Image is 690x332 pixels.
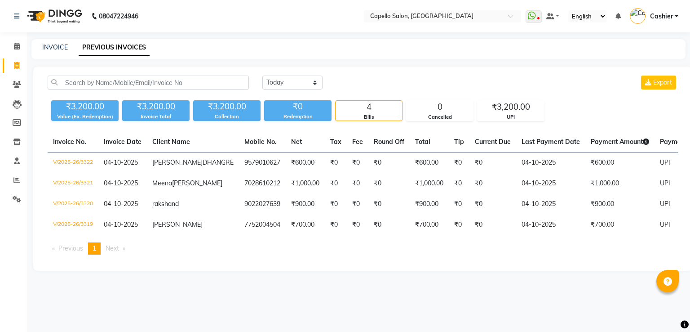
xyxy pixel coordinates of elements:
td: ₹0 [469,153,516,174]
span: UPI [660,220,670,229]
td: ₹600.00 [286,153,325,174]
td: ₹0 [347,153,368,174]
td: ₹0 [469,215,516,235]
span: Current Due [475,138,511,146]
div: 0 [407,101,473,113]
td: ₹0 [449,194,469,215]
div: Redemption [264,113,332,121]
td: ₹0 [325,173,347,194]
span: Export [653,78,672,86]
span: rakshand [152,200,179,208]
td: ₹0 [449,215,469,235]
td: ₹0 [347,173,368,194]
td: ₹900.00 [286,194,325,215]
a: INVOICE [42,43,68,51]
td: V/2025-26/3319 [48,215,98,235]
span: 1 [93,244,96,252]
span: 04-10-2025 [104,179,138,187]
td: V/2025-26/3320 [48,194,98,215]
div: Cancelled [407,113,473,121]
span: Cashier [650,12,673,21]
div: 4 [336,101,402,113]
td: ₹700.00 [286,215,325,235]
span: Tip [454,138,464,146]
span: Round Off [374,138,404,146]
div: ₹3,200.00 [51,100,119,113]
div: ₹3,200.00 [478,101,544,113]
td: V/2025-26/3322 [48,153,98,174]
td: 04-10-2025 [516,173,585,194]
span: DHANGRE [203,158,234,166]
span: [PERSON_NAME] [152,220,203,229]
td: ₹900.00 [410,194,449,215]
td: ₹0 [325,153,347,174]
a: PREVIOUS INVOICES [79,40,150,56]
td: ₹700.00 [410,215,449,235]
div: Collection [193,113,261,121]
span: Tax [330,138,341,146]
td: ₹0 [368,153,410,174]
span: Meena [152,179,172,187]
td: ₹600.00 [410,153,449,174]
td: ₹0 [325,194,347,215]
td: ₹0 [469,194,516,215]
td: ₹1,000.00 [286,173,325,194]
td: ₹0 [368,173,410,194]
div: ₹0 [264,100,332,113]
span: Net [291,138,302,146]
td: 9579010627 [239,153,286,174]
span: Invoice Date [104,138,142,146]
div: ₹3,200.00 [193,100,261,113]
td: 9022027639 [239,194,286,215]
b: 08047224946 [99,4,138,29]
span: 04-10-2025 [104,200,138,208]
span: UPI [660,179,670,187]
td: ₹0 [347,215,368,235]
span: Total [415,138,430,146]
td: ₹700.00 [585,215,655,235]
button: Export [641,76,676,90]
td: 7752004504 [239,215,286,235]
td: ₹0 [368,215,410,235]
span: [PERSON_NAME] [152,158,203,166]
span: Fee [352,138,363,146]
span: 04-10-2025 [104,220,138,229]
span: UPI [660,158,670,166]
td: ₹0 [449,153,469,174]
div: Bills [336,113,402,121]
span: Payment Amount [591,138,649,146]
span: Previous [58,244,83,252]
td: V/2025-26/3321 [48,173,98,194]
div: Invoice Total [122,113,190,121]
span: 04-10-2025 [104,158,138,166]
td: ₹600.00 [585,153,655,174]
span: Mobile No. [244,138,277,146]
td: ₹0 [347,194,368,215]
img: logo [23,4,84,29]
span: Next [106,244,119,252]
span: Client Name [152,138,190,146]
td: ₹1,000.00 [410,173,449,194]
td: 04-10-2025 [516,194,585,215]
td: ₹1,000.00 [585,173,655,194]
td: 04-10-2025 [516,153,585,174]
input: Search by Name/Mobile/Email/Invoice No [48,76,249,90]
div: UPI [478,113,544,121]
img: Cashier [630,8,646,24]
td: 04-10-2025 [516,215,585,235]
td: 7028610212 [239,173,286,194]
td: ₹0 [469,173,516,194]
nav: Pagination [48,242,678,255]
div: Value (Ex. Redemption) [51,113,119,121]
td: ₹0 [449,173,469,194]
span: [PERSON_NAME] [172,179,222,187]
span: Invoice No. [53,138,86,146]
td: ₹0 [368,194,410,215]
td: ₹0 [325,215,347,235]
div: ₹3,200.00 [122,100,190,113]
td: ₹900.00 [585,194,655,215]
span: Last Payment Date [522,138,580,146]
span: UPI [660,200,670,208]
